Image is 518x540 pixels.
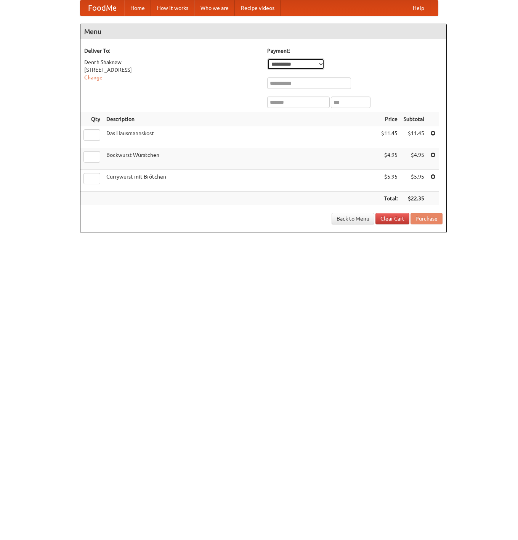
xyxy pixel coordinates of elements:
a: FoodMe [80,0,124,16]
th: $22.35 [401,192,427,206]
h5: Payment: [267,47,443,55]
td: $11.45 [378,126,401,148]
td: $5.95 [378,170,401,192]
h4: Menu [80,24,446,39]
td: Das Hausmannskost [103,126,378,148]
th: Total: [378,192,401,206]
th: Qty [80,112,103,126]
div: Denth Shaknaw [84,58,260,66]
td: $11.45 [401,126,427,148]
a: Clear Cart [375,213,409,224]
a: Home [124,0,151,16]
a: Change [84,74,103,81]
button: Purchase [411,213,443,224]
a: Who we are [194,0,235,16]
td: $5.95 [401,170,427,192]
td: $4.95 [378,148,401,170]
th: Price [378,112,401,126]
h5: Deliver To: [84,47,260,55]
a: Help [407,0,430,16]
div: [STREET_ADDRESS] [84,66,260,74]
td: $4.95 [401,148,427,170]
a: Recipe videos [235,0,281,16]
th: Subtotal [401,112,427,126]
td: Bockwurst Würstchen [103,148,378,170]
th: Description [103,112,378,126]
td: Currywurst mit Brötchen [103,170,378,192]
a: How it works [151,0,194,16]
a: Back to Menu [332,213,374,224]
